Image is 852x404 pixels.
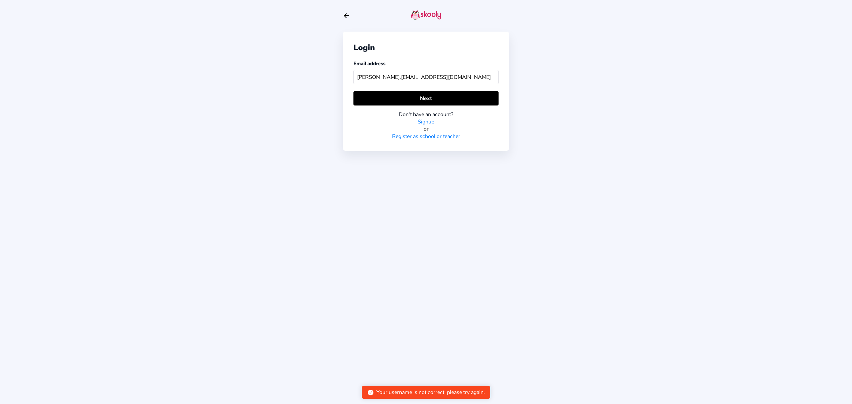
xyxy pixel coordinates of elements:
label: Email address [353,60,385,67]
div: or [353,125,499,133]
input: Your email address [353,70,499,84]
div: Login [353,42,499,53]
a: Signup [418,118,434,125]
div: Don't have an account? [353,111,499,118]
button: arrow back outline [343,12,350,19]
img: skooly-logo.png [411,10,441,20]
a: Register as school or teacher [392,133,460,140]
ion-icon: checkmark circle [367,389,374,396]
button: Next [353,91,499,105]
div: Your username is not correct, please try again. [376,389,485,396]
